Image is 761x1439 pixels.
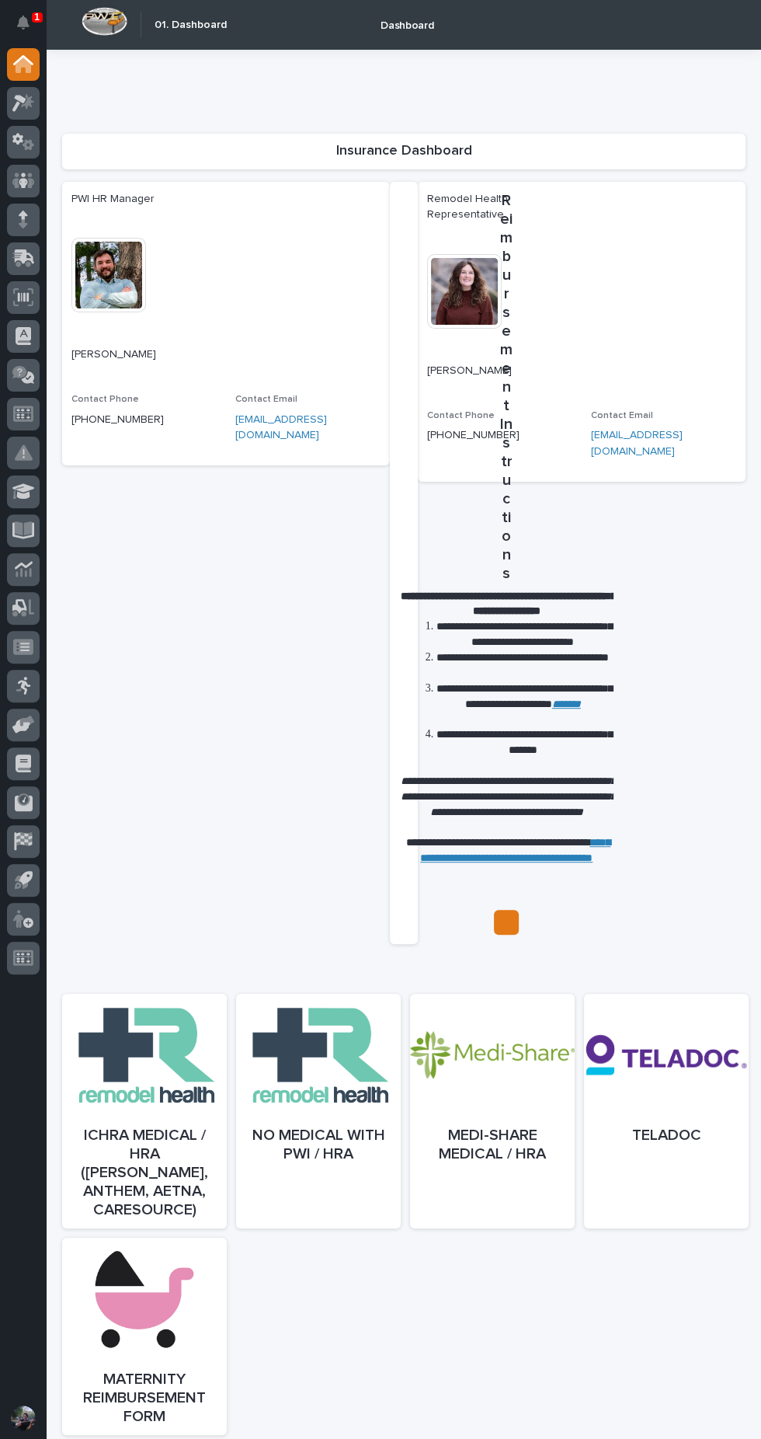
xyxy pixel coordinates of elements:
[7,6,40,39] button: Notifications
[82,7,127,36] img: Workspace Logo
[34,12,40,23] p: 1
[500,191,513,583] h2: Reimbursement Instructions
[7,1402,40,1434] button: users-avatar
[62,1238,227,1435] a: Maternity Reimbursement Form
[236,994,401,1228] a: No Medical with PWI / HRA
[155,19,227,32] h2: 01. Dashboard
[494,910,519,935] a: Plan Details
[62,994,227,1228] a: ICHRA Medical / HRA ([PERSON_NAME], Anthem, Aetna, CareSource)
[19,16,40,40] div: Notifications1
[336,143,472,160] h2: Insurance Dashboard
[410,994,575,1228] a: Medi-Share Medical / HRA
[584,994,749,1228] a: Teladoc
